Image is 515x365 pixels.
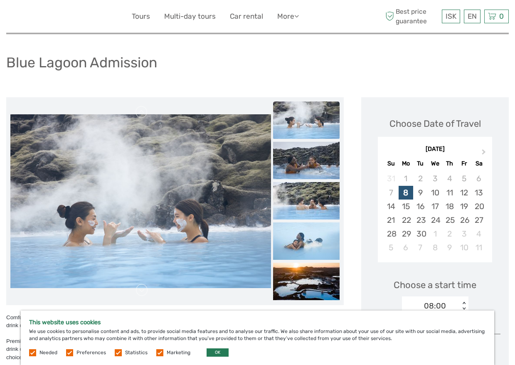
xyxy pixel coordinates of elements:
div: Choose Wednesday, September 10th, 2025 [428,186,442,200]
div: Choose Tuesday, September 16th, 2025 [413,200,428,213]
a: Tours [132,10,150,22]
div: Choose Monday, September 22nd, 2025 [399,213,413,227]
h5: This website uses cookies [29,319,486,326]
div: Choose Date of Travel [389,117,481,130]
span: Best price guarantee [383,7,440,25]
div: < > [460,302,467,311]
div: Choose Tuesday, September 30th, 2025 [413,227,428,241]
div: Choose Wednesday, October 8th, 2025 [428,241,442,254]
div: Choose Tuesday, October 7th, 2025 [413,241,428,254]
span: 0 [498,12,505,20]
div: Choose Sunday, September 21st, 2025 [384,213,398,227]
div: Choose Friday, September 12th, 2025 [457,186,471,200]
div: Choose Thursday, October 2nd, 2025 [442,227,457,241]
div: Choose Saturday, September 20th, 2025 [471,200,486,213]
div: Choose Wednesday, September 24th, 2025 [428,213,442,227]
div: 08:00 [424,301,446,311]
div: Choose Saturday, October 4th, 2025 [471,227,486,241]
div: Choose Saturday, September 27th, 2025 [471,213,486,227]
div: Choose Thursday, September 18th, 2025 [442,200,457,213]
div: Not available Wednesday, September 3rd, 2025 [428,172,442,185]
div: Th [442,158,457,169]
button: Next Month [478,147,491,160]
div: Choose Saturday, September 13th, 2025 [471,186,486,200]
div: Not available Monday, September 1st, 2025 [399,172,413,185]
div: Choose Tuesday, September 9th, 2025 [413,186,428,200]
div: Not available Saturday, September 6th, 2025 [471,172,486,185]
div: Choose Friday, September 26th, 2025 [457,213,471,227]
div: Not available Friday, September 5th, 2025 [457,172,471,185]
div: Mo [399,158,413,169]
div: Not available Tuesday, September 2nd, 2025 [413,172,428,185]
div: Choose Sunday, September 28th, 2025 [384,227,398,241]
div: Choose Wednesday, September 17th, 2025 [428,200,442,213]
div: Choose Friday, September 19th, 2025 [457,200,471,213]
button: OK [207,348,229,357]
div: We [428,158,442,169]
div: Choose Thursday, September 11th, 2025 [442,186,457,200]
div: Choose Sunday, September 14th, 2025 [384,200,398,213]
div: Choose Sunday, October 5th, 2025 [384,241,398,254]
div: Fr [457,158,471,169]
div: [DATE] [378,145,492,154]
span: Choose a start time [394,279,476,291]
div: Choose Thursday, September 25th, 2025 [442,213,457,227]
img: 480a193e8ba84a95a42242670c5714f0_slider_thumbnail.jpg [273,142,340,179]
div: Choose Saturday, October 11th, 2025 [471,241,486,254]
div: Choose Monday, September 29th, 2025 [399,227,413,241]
img: 811391cfcce346129166c4f5c33747f0_slider_thumbnail.jpg [273,182,340,219]
img: d9bf8667d031459cbd5a0f097f6a92b7_slider_thumbnail.jpg [273,263,340,300]
img: 2adeb98bcb0a40b2ab98e71494bc4d06_slider_thumbnail.jpg [273,101,340,139]
label: Needed [39,349,57,356]
a: Multi-day tours [164,10,216,22]
div: Comfort Admission - Includes - Access to the [GEOGRAPHIC_DATA], Silica Mud Mask at the [GEOGRAPHI... [6,313,344,329]
div: Choose Friday, October 10th, 2025 [457,241,471,254]
div: Choose Monday, September 8th, 2025 [399,186,413,200]
div: Choose Tuesday, September 23rd, 2025 [413,213,428,227]
div: Su [384,158,398,169]
img: 632-1a1f61c2-ab70-46c5-a88f-57c82c74ba0d_logo_small.jpg [6,6,49,27]
div: Not available Thursday, September 4th, 2025 [442,172,457,185]
a: Car rental [230,10,263,22]
div: Choose Monday, October 6th, 2025 [399,241,413,254]
div: EN [464,10,481,23]
div: Choose Friday, October 3rd, 2025 [457,227,471,241]
div: We use cookies to personalise content and ads, to provide social media features and to analyse ou... [21,311,494,365]
img: 2adeb98bcb0a40b2ab98e71494bc4d06_main_slider.jpg [10,114,271,288]
span: Access to the [GEOGRAPHIC_DATA], Silica Mud Mask at the [GEOGRAPHIC_DATA], Use of towel, 1st drin... [6,338,339,360]
div: Premium Admission - Includes - [6,337,344,361]
div: Choose Thursday, October 9th, 2025 [442,241,457,254]
h1: Blue Lagoon Admission [6,54,157,71]
label: Marketing [167,349,190,356]
label: Preferences [76,349,106,356]
img: 074d1b25433144c697119fb130ce2944_slider_thumbnail.jpg [273,222,340,260]
div: Choose Wednesday, October 1st, 2025 [428,227,442,241]
div: Tu [413,158,428,169]
a: More [277,10,299,22]
div: Choose Monday, September 15th, 2025 [399,200,413,213]
div: Not available Sunday, September 7th, 2025 [384,186,398,200]
label: Statistics [125,349,148,356]
div: Not available Sunday, August 31st, 2025 [384,172,398,185]
button: Open LiveChat chat widget [96,13,106,23]
span: ISK [446,12,456,20]
p: We're away right now. Please check back later! [12,15,94,21]
div: month 2025-09 [380,172,489,254]
div: Sa [471,158,486,169]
